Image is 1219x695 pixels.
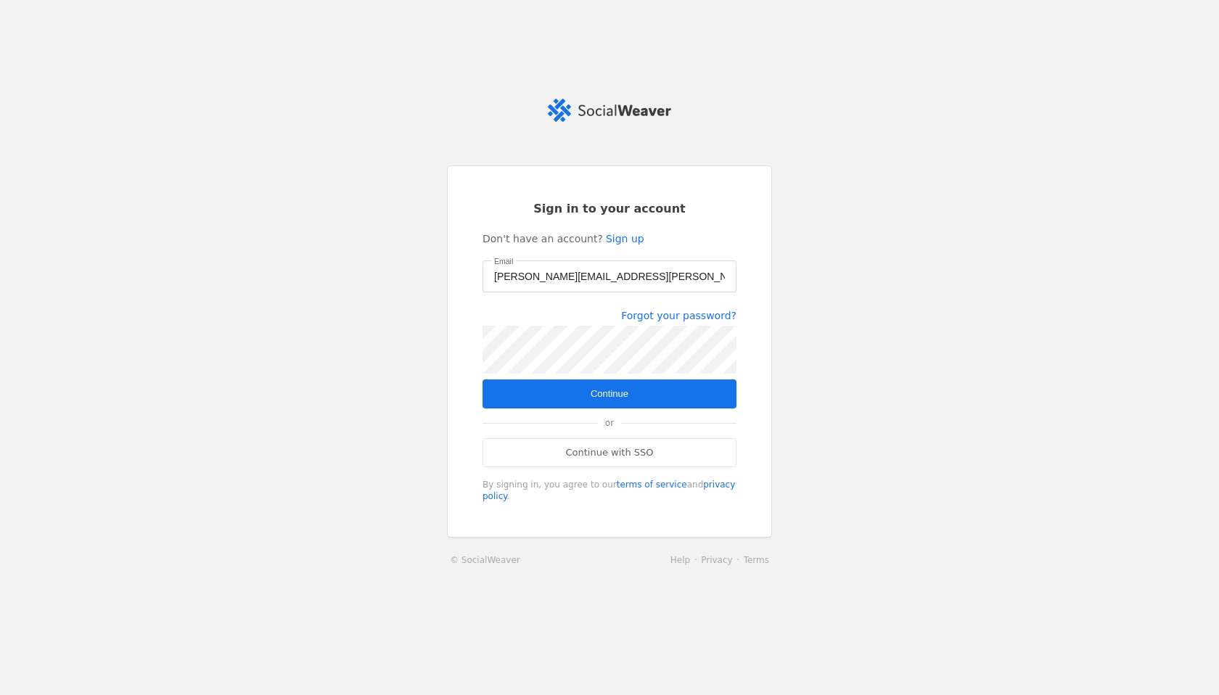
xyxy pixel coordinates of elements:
[606,231,644,246] a: Sign up
[690,553,701,567] li: ·
[483,231,603,246] span: Don't have an account?
[483,379,736,408] button: Continue
[483,479,736,502] div: By signing in, you agree to our and .
[670,555,690,565] a: Help
[591,387,628,401] span: Continue
[450,553,520,567] a: © SocialWeaver
[617,480,687,490] a: terms of service
[494,268,725,285] input: Email
[621,310,736,321] a: Forgot your password?
[598,408,621,437] span: or
[533,201,686,217] span: Sign in to your account
[483,438,736,467] a: Continue with SSO
[483,480,735,501] a: privacy policy
[494,255,513,268] mat-label: Email
[744,555,769,565] a: Terms
[733,553,744,567] li: ·
[701,555,732,565] a: Privacy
